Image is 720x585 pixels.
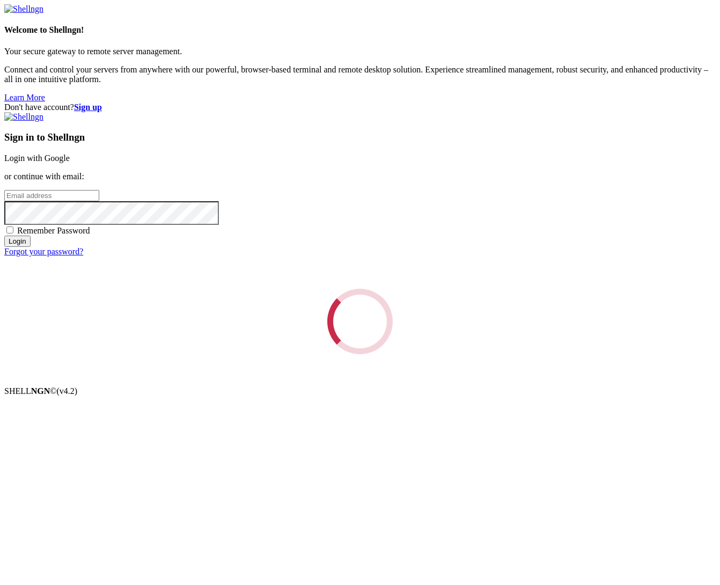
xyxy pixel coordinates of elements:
p: Connect and control your servers from anywhere with our powerful, browser-based terminal and remo... [4,65,716,84]
span: SHELL © [4,386,77,396]
h3: Sign in to Shellngn [4,131,716,143]
div: Loading... [327,289,393,354]
a: Login with Google [4,153,70,163]
input: Remember Password [6,226,13,233]
p: or continue with email: [4,172,716,181]
span: Remember Password [17,226,90,235]
div: Don't have account? [4,103,716,112]
a: Forgot your password? [4,247,83,256]
input: Login [4,236,31,247]
input: Email address [4,190,99,201]
span: 4.2.0 [57,386,78,396]
b: NGN [31,386,50,396]
a: Learn More [4,93,45,102]
img: Shellngn [4,4,43,14]
a: Sign up [74,103,102,112]
p: Your secure gateway to remote server management. [4,47,716,56]
h4: Welcome to Shellngn! [4,25,716,35]
img: Shellngn [4,112,43,122]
